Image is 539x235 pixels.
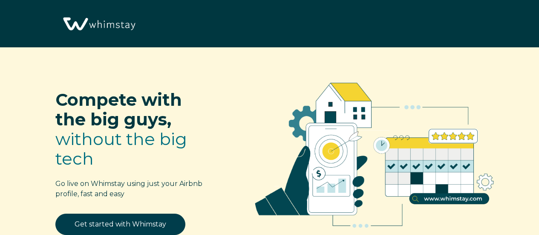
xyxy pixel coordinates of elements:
[60,4,138,44] img: Whimstay Logo-02 1
[55,214,185,235] a: Get started with Whimstay
[55,89,182,130] span: Compete with the big guys,
[55,180,202,198] span: Go live on Whimstay using just your Airbnb profile, fast and easy
[55,128,187,169] span: without the big tech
